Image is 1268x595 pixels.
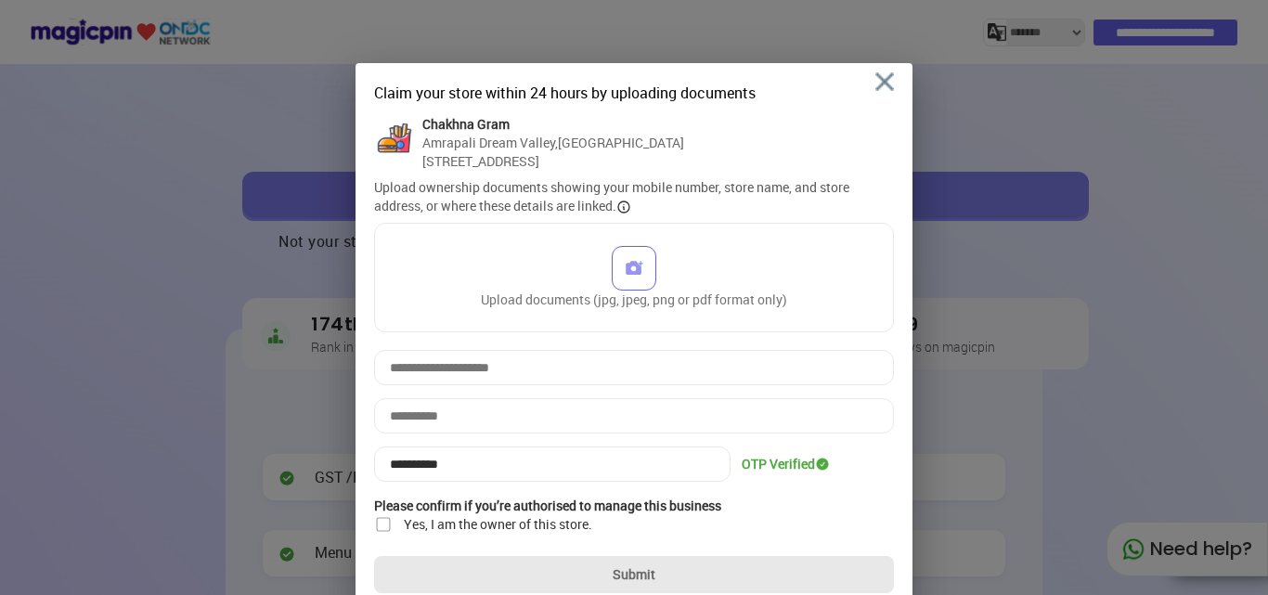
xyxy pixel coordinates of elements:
[374,82,894,104] div: Claim your store within 24 hours by uploading documents
[422,115,684,134] div: Chakhna Gram
[374,497,894,515] div: Please confirm if you’re authorised to manage this business
[616,200,631,214] img: informationCircleBlack.2195f373.svg
[404,515,592,534] div: Yes, I am the owner of this store.
[815,457,830,472] img: tick_withdraw_new.7e6cd836.svg
[875,72,894,91] img: 8zTxi7IzMsfkYqyYgBgfvSHvmzQA9juT1O3mhMgBDT8p5s20zMZ2JbefE1IEBlkXHwa7wAFxGwdILBLhkAAAAASUVORK5CYII=
[374,556,894,593] button: Submit
[374,115,415,156] img: X5NOa32Htb_yVjBg-gfFM1N-s9ic7pUnrBAd0Fn_XVCc7qoSlcPqrM4OFsr7CfCdpDq3q1IuU7vS-Ma2IJ2uetk0akg
[422,134,684,152] div: Amrapali Dream Valley , [GEOGRAPHIC_DATA]
[742,455,894,473] div: OTP Verified
[374,178,894,215] div: Upload ownership documents showing your mobile number, store name, and store address, or where th...
[624,258,644,278] img: addImagePurple.157471a2.svg
[422,152,684,171] div: [STREET_ADDRESS]
[374,515,393,534] img: home-delivery-unchecked-checkbox-icon.f10e6f61.svg
[481,246,787,309] div: Upload documents (jpg, jpeg, png or pdf format only)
